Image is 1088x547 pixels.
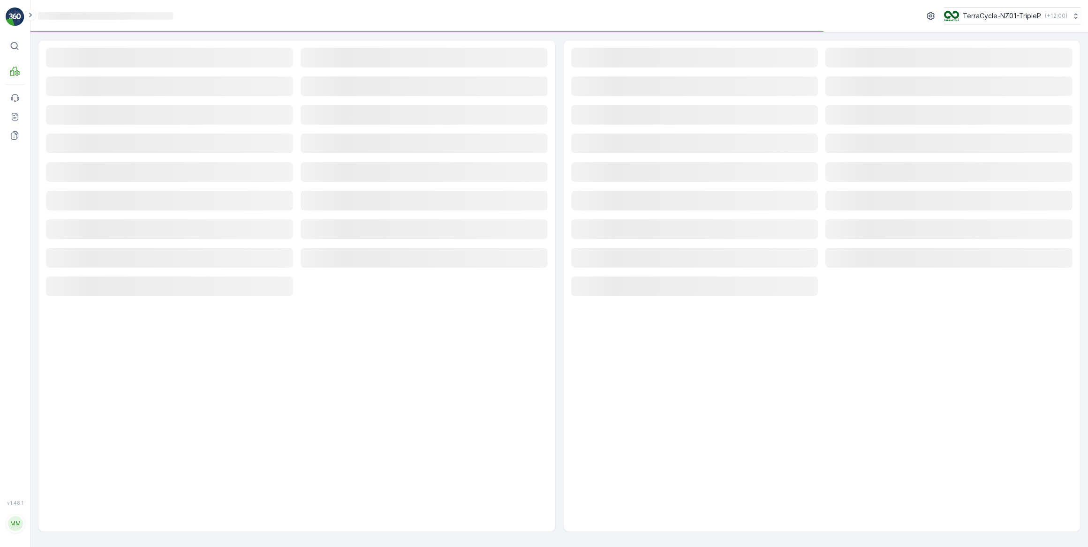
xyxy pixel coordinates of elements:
p: TerraCycle-NZ01-TripleP [963,11,1041,21]
span: v 1.48.1 [6,500,24,506]
img: TC_7kpGtVS.png [944,11,959,21]
img: logo [6,7,24,26]
button: TerraCycle-NZ01-TripleP(+12:00) [944,7,1080,24]
p: ( +12:00 ) [1045,12,1067,20]
button: MM [6,508,24,540]
div: MM [8,516,23,531]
